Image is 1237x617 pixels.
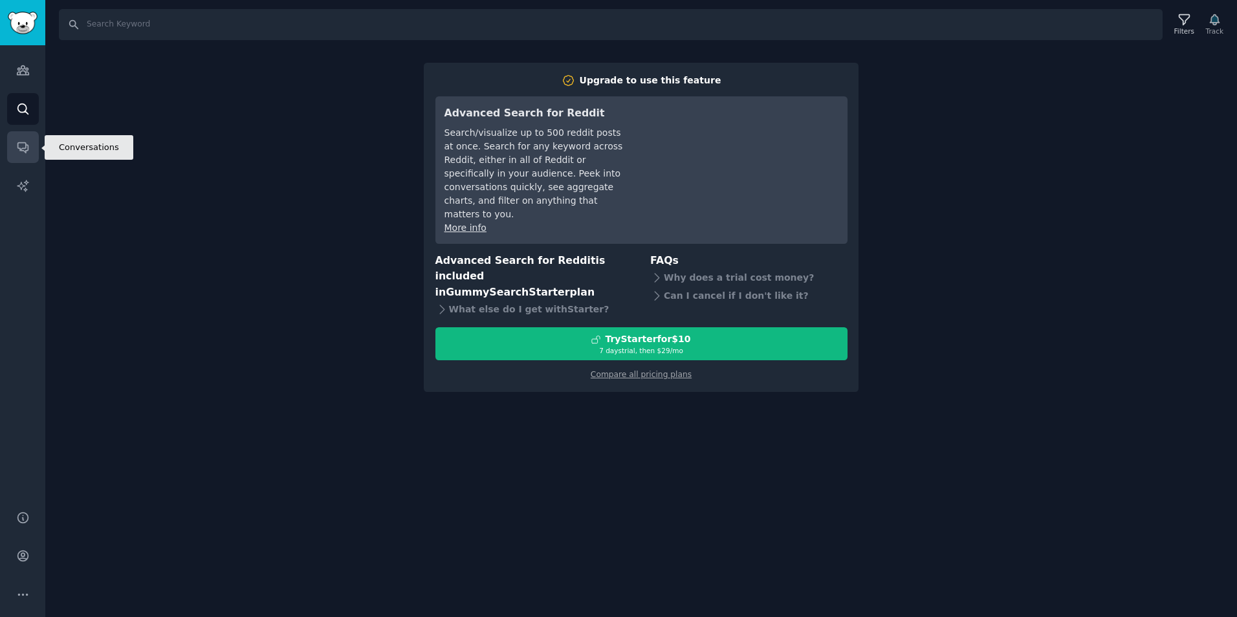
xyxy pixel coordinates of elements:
span: GummySearch Starter [446,286,569,298]
div: Try Starter for $10 [605,332,690,346]
div: Search/visualize up to 500 reddit posts at once. Search for any keyword across Reddit, either in ... [444,126,626,221]
div: What else do I get with Starter ? [435,300,633,318]
div: Upgrade to use this feature [580,74,721,87]
div: Filters [1174,27,1194,36]
input: Search Keyword [59,9,1163,40]
a: Compare all pricing plans [591,370,692,379]
h3: Advanced Search for Reddit is included in plan [435,253,633,301]
div: Can I cancel if I don't like it? [650,287,848,305]
div: Why does a trial cost money? [650,268,848,287]
img: GummySearch logo [8,12,38,34]
button: TryStarterfor$107 daystrial, then $29/mo [435,327,848,360]
h3: Advanced Search for Reddit [444,105,626,122]
div: 7 days trial, then $ 29 /mo [436,346,847,355]
h3: FAQs [650,253,848,269]
a: More info [444,222,487,233]
iframe: YouTube video player [644,105,838,202]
